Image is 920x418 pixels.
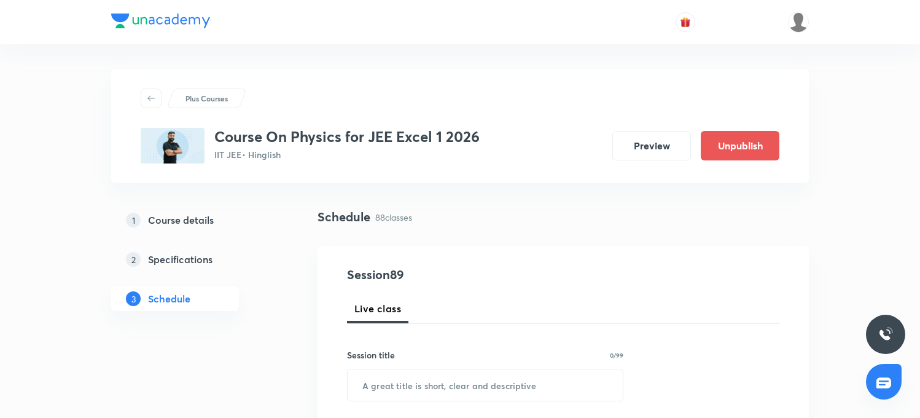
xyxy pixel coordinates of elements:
[680,17,691,28] img: avatar
[148,213,214,227] h5: Course details
[878,327,893,342] img: ttu
[111,14,210,28] img: Company Logo
[126,213,141,227] p: 1
[126,252,141,267] p: 2
[701,131,779,160] button: Unpublish
[347,266,571,284] h4: Session 89
[214,128,480,146] h3: Course On Physics for JEE Excel 1 2026
[375,211,412,224] p: 88 classes
[610,352,623,358] p: 0/99
[148,291,190,306] h5: Schedule
[111,208,278,232] a: 1Course details
[111,247,278,272] a: 2Specifications
[348,369,623,401] input: A great title is short, clear and descriptive
[318,208,370,226] h4: Schedule
[347,349,395,361] h6: Session title
[126,291,141,306] p: 3
[612,131,691,160] button: Preview
[111,14,210,31] a: Company Logo
[214,148,480,161] p: IIT JEE • Hinglish
[141,128,205,164] img: C17B4FAC-997B-4E43-B1B9-415CDDFEAA28_plus.png
[788,12,809,33] img: Vinita Malik
[185,93,228,104] p: Plus Courses
[354,301,401,316] span: Live class
[676,12,695,32] button: avatar
[148,252,212,267] h5: Specifications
